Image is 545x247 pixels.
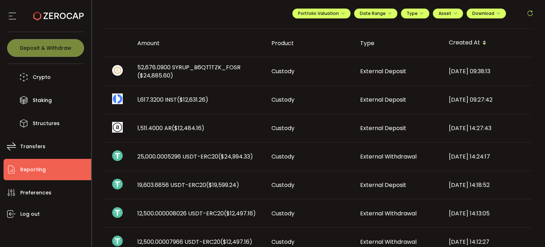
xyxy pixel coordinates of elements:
[271,238,294,246] span: Custody
[33,95,52,106] span: Staking
[112,150,123,161] img: usdt_portfolio.svg
[271,209,294,218] span: Custody
[112,65,123,76] img: zuPXiwguUFiBOIQyqLOiXsnnNitlx7q4LCwEbLHADjIpTka+Lip0HH8D0VTrd02z+wEAAAAASUVORK5CYII=
[360,238,417,246] span: External Withdrawal
[33,118,60,129] span: Structures
[271,152,294,161] span: Custody
[172,124,204,132] span: ($12,484.16)
[443,238,532,246] div: [DATE] 14:12:27
[407,10,424,16] span: Type
[360,209,417,218] span: External Withdrawal
[360,181,406,189] span: External Deposit
[137,71,173,80] span: ($24,885.60)
[112,122,123,133] img: ar_portfolio.png
[298,10,345,16] span: Portfolio Valuation
[443,209,532,218] div: [DATE] 14:13:05
[132,39,266,47] div: Amount
[472,10,500,16] span: Download
[137,96,208,104] span: 1,617.3200 INST
[7,39,84,57] button: Deposit & Withdraw
[443,96,532,104] div: [DATE] 09:27:42
[443,124,532,132] div: [DATE] 14:27:43
[271,124,294,132] span: Custody
[266,39,354,47] div: Product
[271,181,294,189] span: Custody
[20,45,71,50] span: Deposit & Withdraw
[354,39,443,47] div: Type
[137,63,260,80] span: 52,676.0900 SYRUP_B6QT1TZK_FOSR
[20,165,46,175] span: Reporting
[360,67,406,75] span: External Deposit
[220,238,252,246] span: ($12,497.16)
[443,67,532,75] div: [DATE] 09:38:13
[439,10,451,16] span: Asset
[401,9,429,18] button: Type
[112,207,123,218] img: usdt_portfolio.svg
[292,9,351,18] button: Portfolio Valuation
[206,181,239,189] span: ($19,599.24)
[443,37,532,49] div: Created At
[360,10,392,16] span: Date Range
[443,181,532,189] div: [DATE] 14:18:52
[354,9,397,18] button: Date Range
[218,152,253,161] span: ($24,994.33)
[20,188,51,198] span: Preferences
[137,181,239,189] span: 19,603.6856 USDT-ERC20
[360,124,406,132] span: External Deposit
[112,236,123,246] img: usdt_portfolio.svg
[360,152,417,161] span: External Withdrawal
[443,152,532,161] div: [DATE] 14:24:17
[433,9,463,18] button: Asset
[360,96,406,104] span: External Deposit
[271,96,294,104] span: Custody
[224,209,256,218] span: ($12,497.16)
[177,96,208,104] span: ($12,631.26)
[137,209,256,218] span: 12,500.000008026 USDT-ERC20
[20,209,40,219] span: Log out
[20,141,45,152] span: Transfers
[137,238,252,246] span: 12,500.00007966 USDT-ERC20
[112,179,123,189] img: usdt_portfolio.svg
[33,72,51,82] span: Crypto
[271,67,294,75] span: Custody
[467,9,506,18] button: Download
[137,124,204,132] span: 1,511.4000 AR
[463,170,545,247] iframe: Chat Widget
[112,93,123,104] img: inst_portfolio.png
[137,152,253,161] span: 25,000.0005296 USDT-ERC20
